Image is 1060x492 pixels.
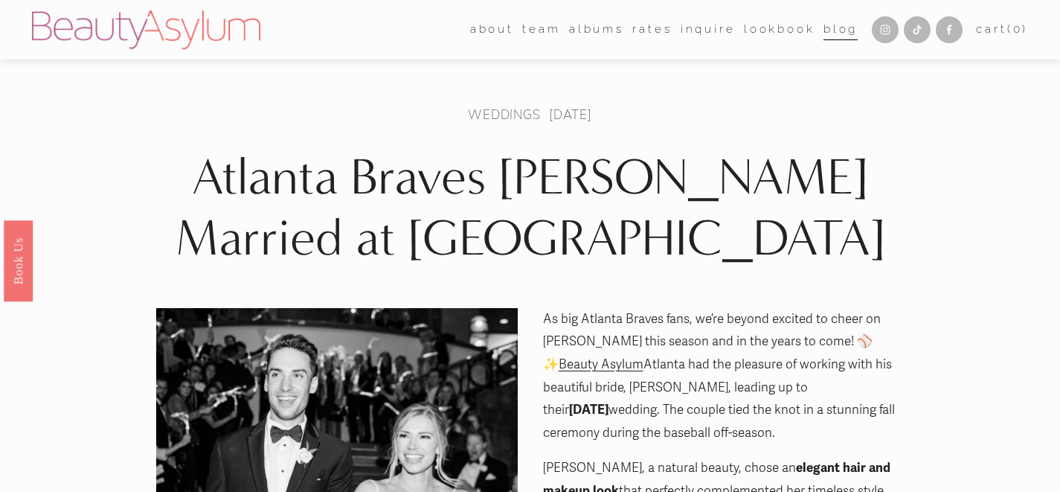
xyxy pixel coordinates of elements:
span: about [470,19,514,40]
img: Beauty Asylum | Bridal Hair &amp; Makeup Charlotte &amp; Atlanta [32,10,260,49]
span: [DATE] [549,106,592,123]
a: Instagram [872,16,899,43]
a: Book Us [4,220,33,301]
strong: [DATE] [569,402,608,418]
a: folder dropdown [470,19,514,42]
a: Blog [823,19,858,42]
a: Facebook [936,16,963,43]
span: team [522,19,560,40]
span: 0 [1013,22,1023,36]
a: TikTok [904,16,931,43]
a: Lookbook [744,19,815,42]
a: Beauty Asylum [559,357,643,372]
a: folder dropdown [522,19,560,42]
a: 0 items in cart [976,19,1028,40]
a: Weddings [468,106,541,123]
a: Rates [632,19,672,42]
h1: Atlanta Braves [PERSON_NAME] Married at [GEOGRAPHIC_DATA] [156,147,904,269]
span: ( ) [1007,22,1028,36]
p: As big Atlanta Braves fans, we’re beyond excited to cheer on [PERSON_NAME] this season and in the... [156,308,904,445]
a: Inquire [681,19,736,42]
a: albums [569,19,624,42]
